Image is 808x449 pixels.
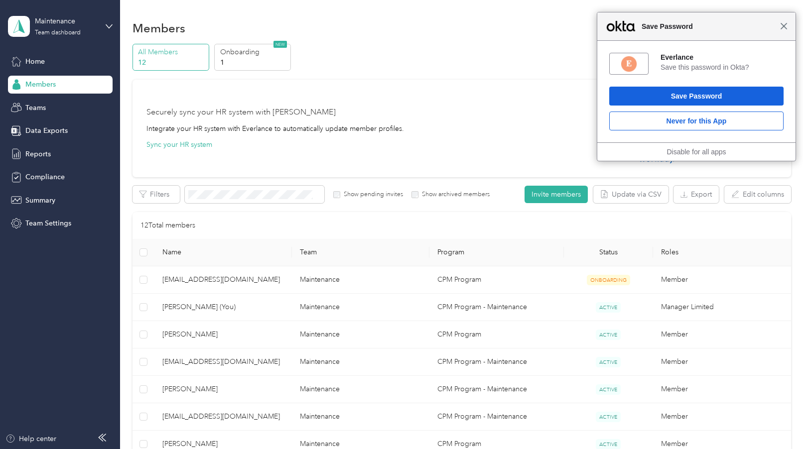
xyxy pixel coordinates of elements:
[609,112,784,130] button: Never for this App
[292,403,429,431] td: Maintenance
[429,266,563,294] td: CPM Program
[25,79,56,90] span: Members
[146,123,404,134] div: Integrate your HR system with Everlance to automatically update member profiles.
[154,294,292,321] td: Warren Lieder (You)
[292,376,429,403] td: Maintenance
[292,266,429,294] td: Maintenance
[418,190,490,199] label: Show archived members
[25,172,65,182] span: Compliance
[133,23,185,33] h1: Members
[724,186,791,203] button: Edit columns
[596,330,621,340] span: ACTIVE
[292,294,429,321] td: Maintenance
[154,321,292,348] td: Raul Moran
[35,16,97,26] div: Maintenance
[429,239,563,266] th: Program
[429,376,563,403] td: CPM Program - Maintenance
[220,57,288,68] p: 1
[525,186,588,203] button: Invite members
[35,30,81,36] div: Team dashboard
[138,57,206,68] p: 12
[780,22,788,30] span: Close
[653,321,791,348] td: Member
[653,376,791,403] td: Member
[162,274,284,285] span: [EMAIL_ADDRESS][DOMAIN_NAME]
[429,348,563,376] td: CPM Program - Maintenance
[673,186,719,203] button: Export
[596,412,621,422] span: ACTIVE
[292,321,429,348] td: Maintenance
[162,329,284,340] span: [PERSON_NAME]
[609,87,784,106] button: Save Password
[653,266,791,294] td: Member
[140,220,195,231] p: 12 Total members
[653,403,791,431] td: Member
[25,195,55,206] span: Summary
[661,63,784,72] div: Save this password in Okta?
[162,248,284,256] span: Name
[429,403,563,431] td: CPM Program - Maintenance
[564,239,654,266] th: Status
[667,148,726,156] a: Disable for all apps
[596,357,621,367] span: ACTIVE
[752,393,808,449] iframe: Everlance-gr Chat Button Frame
[292,348,429,376] td: Maintenance
[661,53,784,62] div: Everlance
[273,41,287,48] span: NEW
[596,302,621,313] span: ACTIVE
[154,348,292,376] td: aledesma@reliantams.org
[138,47,206,57] p: All Members
[429,321,563,348] td: CPM Program
[340,190,403,199] label: Show pending invites
[220,47,288,57] p: Onboarding
[25,56,45,67] span: Home
[146,139,212,150] button: Sync your HR system
[620,55,638,73] img: 9wccj4AAAAGSURBVAMAgwYBwiFynNQAAAAASUVORK5CYII=
[154,266,292,294] td: dfaulkner@reliantams.org
[593,186,669,203] button: Update via CSV
[25,103,46,113] span: Teams
[596,384,621,395] span: ACTIVE
[154,376,292,403] td: Christina Huezo
[162,356,284,367] span: [EMAIL_ADDRESS][DOMAIN_NAME]
[587,275,630,285] span: ONBOARDING
[292,239,429,266] th: Team
[637,20,780,32] span: Save Password
[564,266,654,294] td: ONBOARDING
[25,218,71,228] span: Team Settings
[154,239,292,266] th: Name
[653,348,791,376] td: Member
[653,294,791,321] td: Manager Limited
[162,302,284,313] span: [PERSON_NAME] (You)
[146,107,336,118] div: Securely sync your HR system with [PERSON_NAME]
[25,149,51,159] span: Reports
[25,125,68,136] span: Data Exports
[653,239,791,266] th: Roles
[5,434,56,444] button: Help center
[133,186,180,203] button: Filters
[162,384,284,395] span: [PERSON_NAME]
[154,403,292,431] td: bbonta@reliantams.org
[429,294,563,321] td: CPM Program - Maintenance
[162,411,284,422] span: [EMAIL_ADDRESS][DOMAIN_NAME]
